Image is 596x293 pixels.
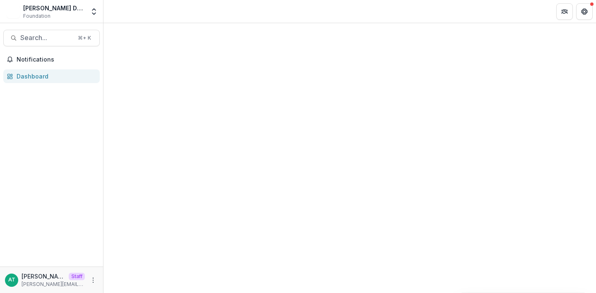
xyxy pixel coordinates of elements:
p: [PERSON_NAME] [22,272,65,281]
button: Partners [556,3,573,20]
span: Notifications [17,56,96,63]
nav: breadcrumb [107,5,142,17]
button: Search... [3,30,100,46]
span: Search... [20,34,73,42]
button: More [88,275,98,285]
button: Notifications [3,53,100,66]
div: ⌘ + K [76,33,93,43]
div: Anna Test [8,277,15,283]
button: Open entity switcher [88,3,100,20]
div: Dashboard [17,72,93,81]
p: [PERSON_NAME][EMAIL_ADDRESS][DOMAIN_NAME] [22,281,85,288]
span: Foundation [23,12,50,20]
p: Staff [69,273,85,280]
button: Get Help [576,3,593,20]
div: [PERSON_NAME] Demo Foundation [23,4,85,12]
a: Dashboard [3,69,100,83]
